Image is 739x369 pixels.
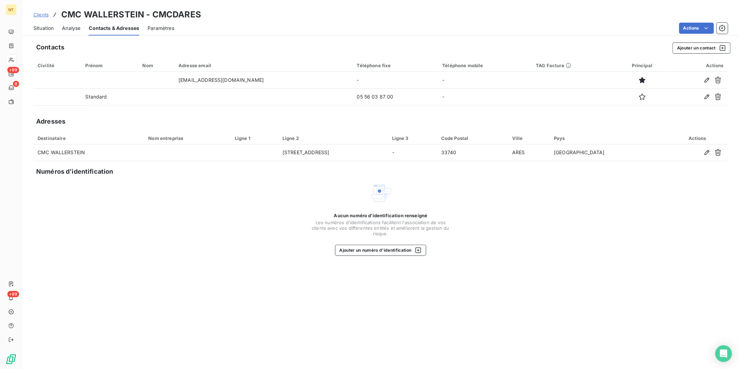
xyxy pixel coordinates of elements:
td: [STREET_ADDRESS] [278,144,388,161]
div: Ligne 2 [283,135,384,141]
img: Empty state [369,182,392,204]
div: Nom [143,63,170,68]
h5: Adresses [36,117,65,126]
td: - [438,72,532,88]
span: Paramètres [148,25,174,32]
div: Destinataire [38,135,140,141]
a: Clients [33,11,49,18]
td: ARES [508,144,550,161]
div: Téléphone mobile [442,63,527,68]
td: - [388,144,437,161]
td: 33740 [437,144,508,161]
td: CMC WALLERSTEIN [33,144,144,161]
span: Analyse [62,25,80,32]
div: NT [6,4,17,15]
div: Principal [619,63,666,68]
h3: CMC WALLERSTEIN - CMCDARES [61,8,201,21]
div: TAG Facture [536,63,611,68]
div: Adresse email [178,63,348,68]
div: Nom entreprise [148,135,227,141]
h5: Contacts [36,42,64,52]
td: - [438,88,532,105]
div: Ligne 1 [235,135,274,141]
span: Contacts & Adresses [89,25,139,32]
td: [GEOGRAPHIC_DATA] [550,144,667,161]
span: Les numéros d'identifications facilitent l'association de vos clients avec vos différentes entité... [311,220,450,236]
div: Civilité [38,63,77,68]
div: Ligne 3 [392,135,433,141]
button: Ajouter un numéro d’identification [335,245,427,256]
div: Prénom [85,63,134,68]
div: Actions [674,63,724,68]
td: 05 56 03 87 00 [353,88,438,105]
span: Situation [33,25,54,32]
div: Pays [554,135,663,141]
span: +99 [7,67,19,73]
td: [EMAIL_ADDRESS][DOMAIN_NAME] [174,72,352,88]
img: Logo LeanPay [6,354,17,365]
div: Open Intercom Messenger [715,345,732,362]
div: Téléphone fixe [357,63,434,68]
span: 8 [13,81,19,87]
div: Code Postal [441,135,504,141]
div: Actions [671,135,724,141]
span: Clients [33,12,49,17]
div: Ville [512,135,546,141]
td: - [353,72,438,88]
span: +99 [7,291,19,297]
td: Standard [81,88,138,105]
h5: Numéros d’identification [36,167,113,176]
span: Aucun numéro d’identification renseigné [334,213,428,218]
button: Ajouter un contact [673,42,731,54]
button: Actions [679,23,714,34]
